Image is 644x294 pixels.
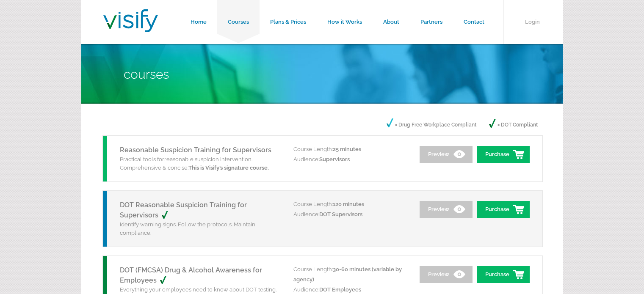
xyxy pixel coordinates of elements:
p: Practical tools for [120,155,281,172]
p: Identify warning signs. Follow the protocols. Maintain compliance. [120,220,281,237]
p: Audience: [293,209,408,220]
a: Preview [420,201,473,218]
a: Visify Training [103,22,158,35]
p: Course Length: [293,264,408,285]
a: Purchase [477,201,530,218]
span: Supervisors [319,156,350,162]
span: DOT Employees [319,286,361,293]
p: Audience: [293,154,408,165]
a: Purchase [477,266,530,283]
img: Visify Training [103,9,158,32]
p: = Drug Free Workplace Compliant [387,118,476,131]
span: 25 minutes [333,146,361,152]
span: Courses [124,67,169,82]
a: Preview [420,146,473,163]
p: Course Length: [293,199,408,209]
a: DOT (FMCSA) Drug & Alcohol Awareness for Employees [120,266,262,284]
span: DOT Supervisors [319,211,362,217]
p: = DOT Compliant [489,118,538,131]
a: Preview [420,266,473,283]
p: Everything your employees need to know about DOT testing. [120,286,281,294]
strong: This is Visify’s signature course. [188,165,269,171]
span: 30-60 minutes (variable by agency) [293,266,402,283]
span: reasonable suspicion intervention. Comprehensive & concise. [120,156,269,171]
a: DOT Reasonable Suspicion Training for Supervisors [120,201,247,219]
span: 120 minutes [333,201,364,207]
a: Purchase [477,146,530,163]
a: Reasonable Suspicion Training for Supervisors [120,146,271,154]
p: Course Length: [293,144,408,154]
